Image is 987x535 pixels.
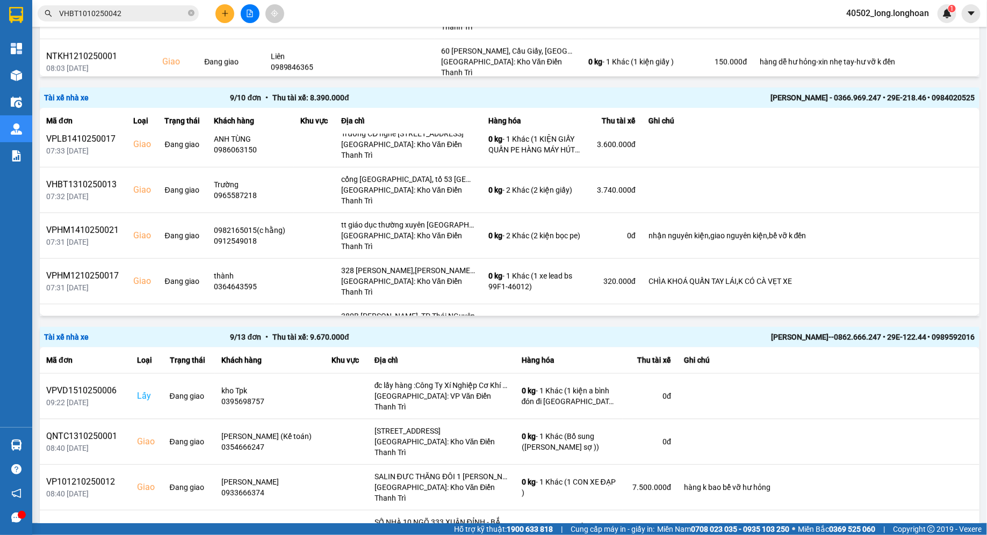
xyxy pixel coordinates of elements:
div: hàng k bao bể vỡ hư hỏng [684,482,973,493]
th: Ghi chú [642,108,979,134]
div: NTKH1210250003 [46,315,120,328]
span: Tài xế nhà xe [44,333,89,341]
div: 08:03 [DATE] [46,63,149,74]
span: 0 kg [488,231,502,240]
div: kho Tpk [221,385,319,396]
div: [PERSON_NAME] [221,477,319,487]
div: 320.000 đ [596,276,636,287]
span: aim [271,10,278,17]
div: Giao [133,229,152,242]
div: - 1 Khác (1 xe lead bs 99F1-46012) [488,270,583,292]
div: [PERSON_NAME] (Kế toán) [221,431,319,442]
span: Cung cấp máy in - giấy in: [571,523,654,535]
div: 0 đ [629,391,671,401]
div: [GEOGRAPHIC_DATA]: Kho Văn Điển Thanh Trì [441,56,575,78]
span: Miền Bắc [798,523,875,535]
img: warehouse-icon [11,70,22,81]
th: Khách hàng [207,108,293,134]
div: đc lấy hàng :Công Ty Xí Nghiệp Cơ Khí Nam Sơn (kho số 3), công nghiệp [GEOGRAPHIC_DATA], [GEOGRAP... [374,380,509,391]
div: Đang giao [170,482,208,493]
img: icon-new-feature [942,9,952,18]
div: 08:40 [DATE] [46,443,124,453]
div: cổng [GEOGRAPHIC_DATA], tổ 53 [GEOGRAPHIC_DATA], [GEOGRAPHIC_DATA] [341,174,476,185]
span: • [261,93,272,102]
div: QNTC1310250001 [46,430,124,443]
div: [PERSON_NAME]--0862.666.247 • 29E-122.44 • 0989592016 [603,331,975,343]
div: 0354666247 [221,442,319,452]
div: Đang giao [164,139,201,150]
div: [GEOGRAPHIC_DATA]: Kho Văn Điển Thanh Trì [341,139,476,160]
th: Trạng thái [163,347,215,373]
img: warehouse-icon [11,123,22,135]
img: logo-vxr [9,7,23,23]
div: Đang giao [164,276,201,287]
div: 0982165015(c hằng) [214,225,287,236]
span: close-circle [188,9,194,19]
div: Đang giao [164,185,201,195]
div: 0364643595 [214,281,287,292]
div: 0933666374 [221,487,319,498]
th: Ghi chú [678,347,979,373]
th: Loại [127,108,158,134]
div: - 1 Khác (Bổ sung ([PERSON_NAME] sợ )) [522,431,616,452]
div: thành [214,270,287,281]
span: 0 kg [488,135,502,143]
th: Loại [131,347,163,373]
div: 07:31 [DATE] [46,282,120,293]
div: tt giáo dục thường xuyên [GEOGRAPHIC_DATA],185 đường [PERSON_NAME][GEOGRAPHIC_DATA],[GEOGRAPHIC_D... [341,219,476,230]
div: 7.500.000 đ [629,482,671,493]
th: Trạng thái [158,108,207,134]
div: VP101210250001 [46,521,124,534]
div: [GEOGRAPHIC_DATA]: VP Văn Điển Thanh Trì [374,391,509,412]
div: [PERSON_NAME] [221,522,319,533]
div: Giao [162,55,191,68]
span: 1 [950,5,954,12]
div: 07:33 [DATE] [46,145,120,156]
div: 3.740.000 đ [596,185,636,195]
div: 07:32 [DATE] [46,191,120,202]
strong: 1900 633 818 [507,525,553,533]
div: VPHM1410250021 [46,224,120,237]
span: notification [11,488,21,499]
th: Hàng hóa [515,347,623,373]
div: nhận nguyên kiện,giao nguyên kiện,bể vỡ k đền [649,230,973,241]
button: aim [265,4,284,23]
th: Khu vực [325,347,368,373]
span: 0 kg [488,186,502,194]
div: VP101210250012 [46,475,124,488]
span: | [883,523,885,535]
div: VPVD1510250006 [46,384,124,397]
strong: 0369 525 060 [829,525,875,533]
span: message [11,512,21,523]
th: Khu vực [294,108,335,134]
strong: 0708 023 035 - 0935 103 250 [691,525,789,533]
div: Đang giao [170,436,208,447]
div: Giao [137,481,157,494]
img: warehouse-icon [11,97,22,108]
span: search [45,10,52,17]
th: Địa chỉ [335,108,482,134]
div: VPLB1410250017 [46,133,120,145]
div: [GEOGRAPHIC_DATA]: Kho Văn Điển Thanh Trì [374,482,509,503]
div: 08:40 [DATE] [46,488,124,499]
img: solution-icon [11,150,22,162]
div: [GEOGRAPHIC_DATA]: Kho Văn Điển Thanh Trì [374,436,509,458]
button: file-add [241,4,260,23]
sup: 1 [948,5,956,12]
div: - 1 Khác (1 kiện a bình đón đi [GEOGRAPHIC_DATA] ) [522,385,616,407]
div: 60 [PERSON_NAME], Cầu Giấy, [GEOGRAPHIC_DATA] [441,46,575,56]
div: 0395698757 [221,396,319,407]
span: 0 kg [488,272,502,280]
div: VPHM1210250017 [46,269,120,282]
div: - 1 Khác (1 CON XE ĐẠP ) [522,477,616,498]
th: Khách hàng [215,347,325,373]
div: Giao [133,184,152,196]
span: 40502_long.longhoan [838,6,938,20]
span: Tài xế nhà xe [44,93,89,102]
span: 0 kg [588,57,602,66]
button: plus [215,4,234,23]
div: Giao [137,435,157,448]
div: 0965587218 [214,190,287,201]
div: 0986063150 [214,144,287,155]
div: 09:22 [DATE] [46,397,124,408]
